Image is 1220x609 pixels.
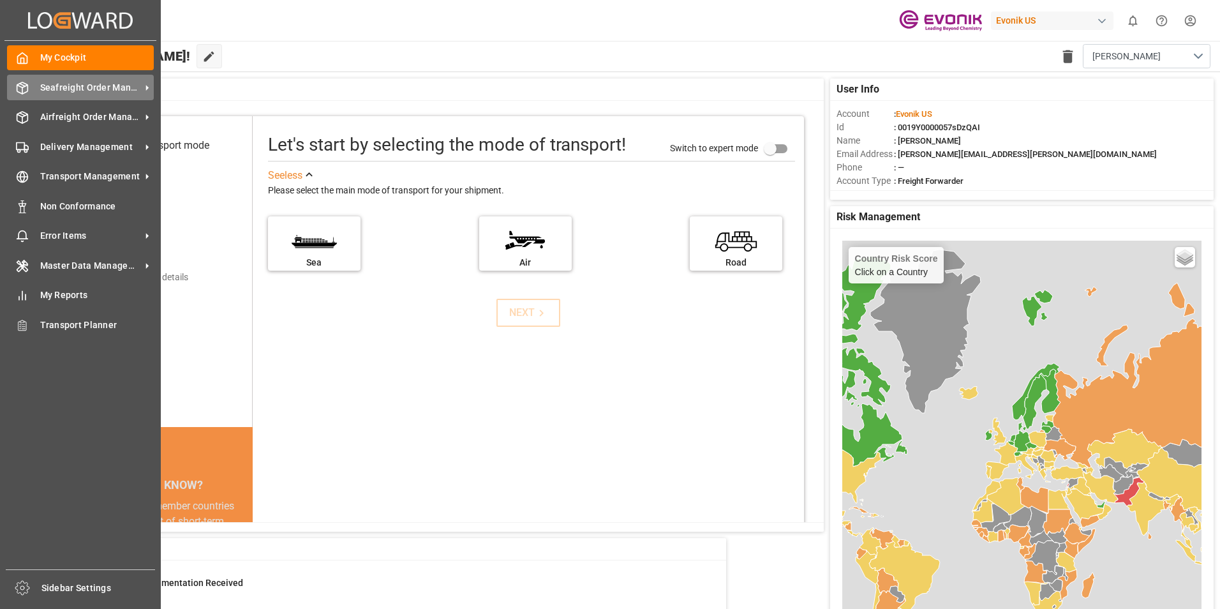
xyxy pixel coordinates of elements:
[40,81,141,94] span: Seafreight Order Management
[894,163,904,172] span: : —
[894,109,932,119] span: :
[40,319,154,332] span: Transport Planner
[40,229,141,243] span: Error Items
[837,209,920,225] span: Risk Management
[41,582,156,595] span: Sidebar Settings
[108,271,188,284] div: Add shipping details
[1119,6,1147,35] button: show 0 new notifications
[837,121,894,134] span: Id
[894,176,963,186] span: : Freight Forwarder
[40,110,141,124] span: Airfreight Order Management
[837,134,894,147] span: Name
[53,44,190,68] span: Hello [PERSON_NAME]!
[235,499,253,590] button: next slide / item
[837,107,894,121] span: Account
[899,10,982,32] img: Evonik-brand-mark-Deep-Purple-RGB.jpeg_1700498283.jpeg
[40,140,141,154] span: Delivery Management
[40,289,154,302] span: My Reports
[1147,6,1176,35] button: Help Center
[7,45,154,70] a: My Cockpit
[100,578,243,588] span: Customer Documentation Received
[66,576,710,603] a: 8551Customer Documentation ReceivedShipment
[837,174,894,188] span: Account Type
[837,82,879,97] span: User Info
[894,136,961,146] span: : [PERSON_NAME]
[274,256,354,269] div: Sea
[268,132,626,158] div: Let's start by selecting the mode of transport!
[509,305,548,320] div: NEXT
[894,149,1157,159] span: : [PERSON_NAME][EMAIL_ADDRESS][PERSON_NAME][DOMAIN_NAME]
[1175,247,1195,267] a: Layers
[268,183,795,199] div: Please select the main mode of transport for your shipment.
[1092,50,1161,63] span: [PERSON_NAME]
[670,142,758,153] span: Switch to expert mode
[696,256,776,269] div: Road
[40,259,141,273] span: Master Data Management
[837,161,894,174] span: Phone
[855,253,938,264] h4: Country Risk Score
[1083,44,1210,68] button: open menu
[40,51,154,64] span: My Cockpit
[496,299,560,327] button: NEXT
[896,109,932,119] span: Evonik US
[486,256,565,269] div: Air
[40,170,141,183] span: Transport Management
[40,200,154,213] span: Non Conformance
[7,283,154,308] a: My Reports
[7,312,154,337] a: Transport Planner
[268,168,302,183] div: See less
[991,11,1113,30] div: Evonik US
[855,253,938,277] div: Click on a Country
[991,8,1119,33] button: Evonik US
[894,123,980,132] span: : 0019Y0000057sDzQAI
[7,193,154,218] a: Non Conformance
[837,147,894,161] span: Email Address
